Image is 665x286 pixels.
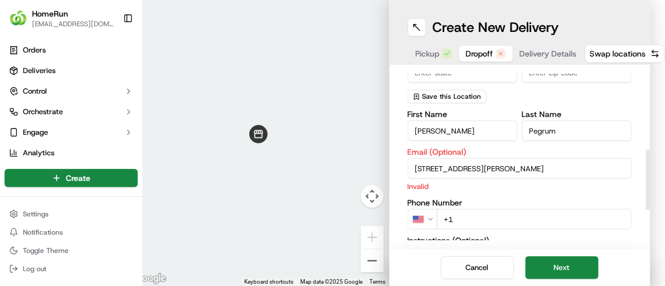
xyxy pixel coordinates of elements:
div: We're available if you need us! [39,120,145,129]
span: Analytics [23,148,54,158]
h1: Create New Delivery [433,18,559,37]
img: HomeRun [9,9,27,27]
a: 💻API Documentation [92,160,188,181]
span: Notifications [23,228,63,237]
label: Instructions (Optional) [408,236,632,244]
a: Terms (opens in new tab) [370,279,386,285]
button: Zoom in [361,226,384,249]
div: 📗 [11,166,21,175]
div: 💻 [97,166,106,175]
p: Welcome 👋 [11,45,208,63]
button: Create [5,169,138,187]
span: Engage [23,127,48,138]
button: Map camera controls [361,185,384,208]
span: Settings [23,210,49,219]
span: Dropoff [466,48,493,59]
input: Enter email address [408,158,632,179]
button: Log out [5,261,138,277]
a: Powered byPylon [81,192,138,202]
p: Invalid [408,181,632,192]
button: Start new chat [194,112,208,126]
span: Orchestrate [23,107,63,117]
button: [EMAIL_ADDRESS][DOMAIN_NAME] [32,19,114,29]
span: Control [23,86,47,96]
button: Keyboard shortcuts [245,278,294,286]
span: Deliveries [23,66,55,76]
button: Toggle Theme [5,243,138,259]
button: Settings [5,206,138,222]
button: Next [525,256,599,279]
label: Email (Optional) [408,148,632,156]
span: Knowledge Base [23,165,87,176]
button: Save this Location [408,90,487,103]
input: Got a question? Start typing here... [30,73,206,85]
button: Zoom out [361,249,384,272]
a: Open this area in Google Maps (opens a new window) [131,271,169,286]
button: Engage [5,123,138,142]
button: Swap locations [585,45,665,63]
span: Log out [23,264,46,273]
input: Enter phone number [437,209,632,229]
img: 1736555255976-a54dd68f-1ca7-489b-9aae-adbdc363a1c4 [11,108,32,129]
a: Orders [5,41,138,59]
span: Pylon [114,193,138,202]
a: 📗Knowledge Base [7,160,92,181]
button: HomeRunHomeRun[EMAIL_ADDRESS][DOMAIN_NAME] [5,5,118,32]
a: Deliveries [5,62,138,80]
button: HomeRun [32,8,68,19]
span: Delivery Details [520,48,577,59]
span: API Documentation [108,165,184,176]
span: Orders [23,45,46,55]
span: Map data ©2025 Google [301,279,363,285]
span: Save this Location [423,92,481,101]
button: Notifications [5,224,138,240]
span: Toggle Theme [23,246,69,255]
label: Last Name [522,110,632,118]
a: Analytics [5,144,138,162]
span: Swap locations [590,48,646,59]
label: Phone Number [408,199,632,207]
span: Pickup [416,48,440,59]
input: Enter first name [408,120,517,141]
button: Cancel [441,256,514,279]
button: Orchestrate [5,103,138,121]
img: Google [131,271,169,286]
div: Start new chat [39,108,188,120]
input: Enter last name [522,120,632,141]
span: Create [66,172,90,184]
button: Control [5,82,138,100]
img: Nash [11,11,34,34]
label: First Name [408,110,517,118]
